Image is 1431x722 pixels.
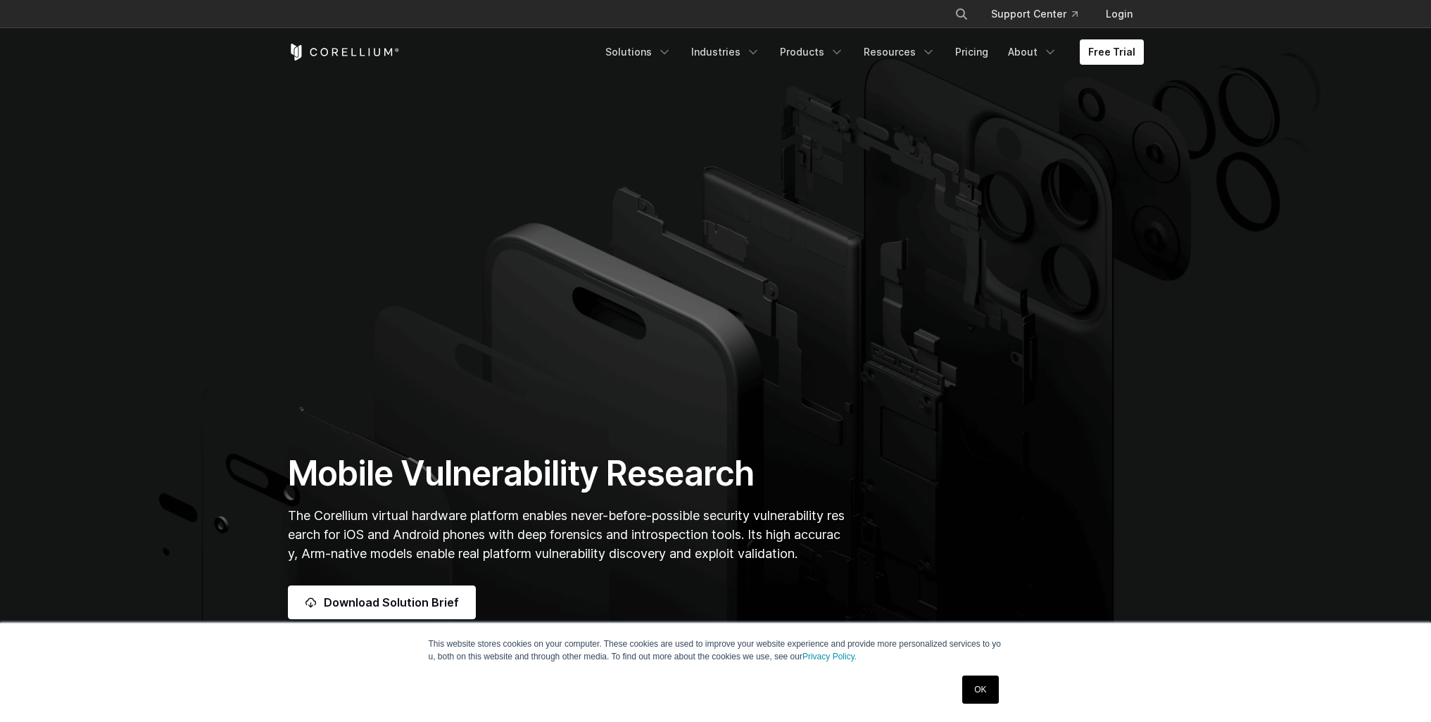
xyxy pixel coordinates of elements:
a: OK [962,676,998,704]
a: Free Trial [1080,39,1144,65]
a: Download Solution Brief [288,585,476,619]
div: Navigation Menu [597,39,1144,65]
p: This website stores cookies on your computer. These cookies are used to improve your website expe... [429,638,1003,663]
div: Navigation Menu [938,1,1144,27]
a: Privacy Policy. [802,652,857,661]
a: Corellium Home [288,44,400,61]
a: About [1000,39,1066,65]
a: Solutions [597,39,680,65]
a: Support Center [980,1,1089,27]
a: Products [771,39,852,65]
a: Industries [683,39,769,65]
span: Download Solution Brief [324,594,459,611]
a: Pricing [947,39,997,65]
h1: Mobile Vulnerability Research [288,452,849,495]
a: Login [1095,1,1144,27]
button: Search [949,1,974,27]
a: Resources [855,39,944,65]
span: The Corellium virtual hardware platform enables never-before-possible security vulnerability rese... [288,508,845,561]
